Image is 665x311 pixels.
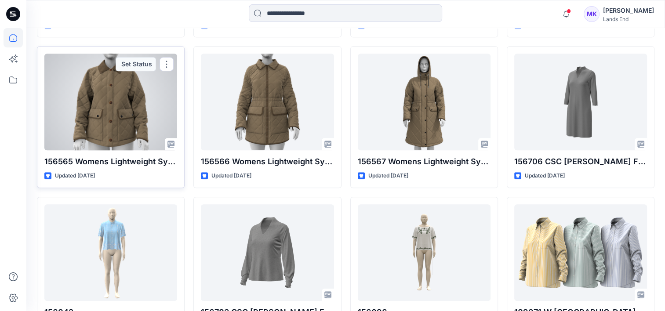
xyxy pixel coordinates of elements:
[603,5,654,16] div: [PERSON_NAME]
[201,155,334,168] p: 156566 Womens Lightweight Synthetic Insulated Barn Jacket
[201,54,334,150] a: 156566 Womens Lightweight Synthetic Insulated Barn Jacket
[358,155,491,168] p: 156567 Womens Lightweight Synthetic Insulated Coat
[358,204,491,301] a: 156096
[44,204,177,301] a: 156042
[514,204,647,301] a: 109871 W Oxford Favorite LS Shirt
[584,6,600,22] div: MK
[358,54,491,150] a: 156567 Womens Lightweight Synthetic Insulated Coat
[525,171,565,181] p: Updated [DATE]
[603,16,654,22] div: Lands End
[368,171,408,181] p: Updated [DATE]
[211,171,251,181] p: Updated [DATE]
[201,204,334,301] a: 156703 CSC Wells Fargo Women's Knit LS Peplum Top
[44,155,177,168] p: 156565 Womens Lightweight Synthetic Insulated A-Line Jacket
[44,54,177,150] a: 156565 Womens Lightweight Synthetic Insulated A-Line Jacket
[514,54,647,150] a: 156706 CSC Wells Fargo Women's Stand Collar Shift Dress
[514,155,647,168] p: 156706 CSC [PERSON_NAME] Fargo Women's Stand Collar Shift Dress
[55,171,95,181] p: Updated [DATE]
